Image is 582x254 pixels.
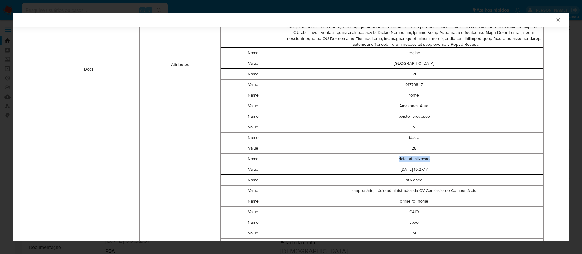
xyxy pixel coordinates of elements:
td: Value [221,228,285,238]
td: [GEOGRAPHIC_DATA] [285,58,543,69]
td: Amazonas Atual [285,101,543,111]
td: atividade [285,175,543,185]
td: Name [221,175,285,185]
td: Value [221,122,285,132]
td: sexo [285,217,543,228]
td: empresário, sócio-administrador da CV Comércio de Combustíveis [285,185,543,196]
button: Fechar a janela [555,17,560,22]
td: tipo_suspeita [285,238,543,249]
td: Name [221,69,285,79]
td: N [285,122,543,132]
td: Name [221,90,285,101]
td: idade [285,132,543,143]
td: Name [221,111,285,122]
td: Value [221,58,285,69]
td: Name [221,153,285,164]
td: [DATE] 19:27:17 [285,164,543,175]
td: regiao [285,48,543,58]
td: Value [221,164,285,175]
div: closure-recommendation-modal [13,13,569,241]
td: 91779847 [285,79,543,90]
td: id [285,69,543,79]
td: Value [221,185,285,196]
td: existe_processo [285,111,543,122]
td: Value [221,79,285,90]
td: 28 [285,143,543,153]
td: data_atualizacao [285,153,543,164]
td: Name [221,196,285,206]
td: M [285,228,543,238]
td: Name [221,217,285,228]
td: fonte [285,90,543,101]
td: primeiro_nome [285,196,543,206]
td: Name [221,238,285,249]
td: Value [221,206,285,217]
td: Value [221,143,285,153]
td: Value [221,101,285,111]
td: CAIO [285,206,543,217]
td: Name [221,48,285,58]
td: Name [221,132,285,143]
